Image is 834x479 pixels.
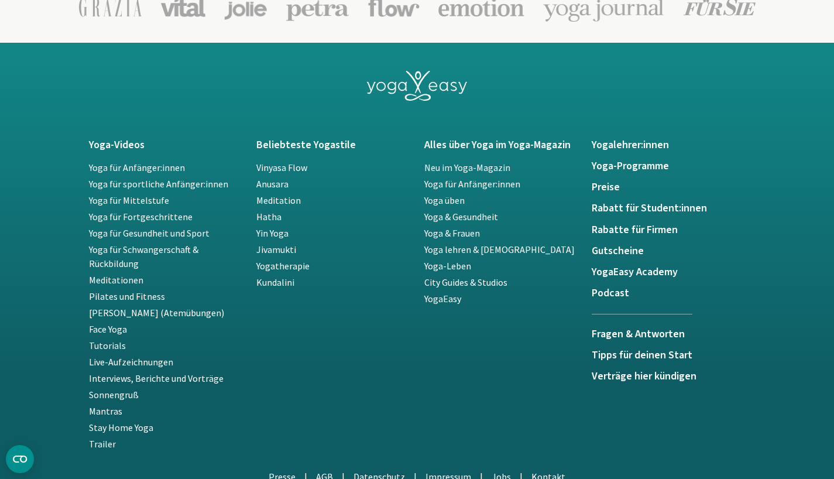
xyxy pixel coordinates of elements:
a: Yin Yoga [256,227,289,239]
a: Meditationen [89,274,143,286]
a: Yoga-Leben [424,260,471,272]
a: Preise [592,182,746,193]
a: Yoga-Videos [89,139,243,151]
a: Yoga für Schwangerschaft & Rückbildung [89,244,198,269]
a: Tipps für deinen Start [592,350,746,361]
a: Yoga & Frauen [424,227,480,239]
a: Face Yoga [89,323,127,335]
a: Verträge hier kündigen [592,371,746,382]
a: Gutscheine [592,245,746,257]
a: Yoga lehren & [DEMOGRAPHIC_DATA] [424,244,575,255]
a: Stay Home Yoga [89,422,153,433]
a: Anusara [256,178,289,190]
a: YogaEasy Academy [592,266,746,278]
a: Yogatherapie [256,260,310,272]
a: Hatha [256,211,282,223]
a: Neu im Yoga-Magazin [424,162,510,173]
a: Yoga für Anfänger:innen [424,178,520,190]
a: Sonnengruß [89,389,139,401]
a: Live-Aufzeichnungen [89,356,173,368]
a: Jivamukti [256,244,296,255]
button: CMP-Widget öffnen [6,445,34,473]
a: Yogalehrer:innen [592,139,746,151]
a: Yoga für sportliche Anfänger:innen [89,178,228,190]
a: Yoga für Mittelstufe [89,194,169,206]
a: Tutorials [89,340,126,351]
a: [PERSON_NAME] (Atemübungen) [89,307,224,319]
a: Trailer [89,438,116,450]
a: Beliebteste Yogastile [256,139,410,151]
a: Yoga für Gesundheit und Sport [89,227,210,239]
h5: Fragen & Antworten [592,329,692,340]
a: City Guides & Studios [424,276,507,288]
a: Vinyasa Flow [256,162,307,173]
a: Mantras [89,405,122,417]
a: Meditation [256,194,301,206]
a: YogaEasy [424,293,461,304]
a: Yoga üben [424,194,465,206]
a: Yoga für Fortgeschrittene [89,211,193,223]
a: Yoga für Anfänger:innen [89,162,185,173]
a: Pilates und Fitness [89,290,165,302]
a: Kundalini [256,276,294,288]
a: Podcast [592,288,746,299]
a: Rabatt für Student:innen [592,203,746,214]
a: Alles über Yoga im Yoga-Magazin [424,139,578,151]
a: Fragen & Antworten [592,314,692,350]
a: Rabatte für Firmen [592,224,746,236]
a: Yoga-Programme [592,160,746,172]
a: Yoga & Gesundheit [424,211,498,223]
a: Interviews, Berichte und Vorträge [89,372,224,384]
